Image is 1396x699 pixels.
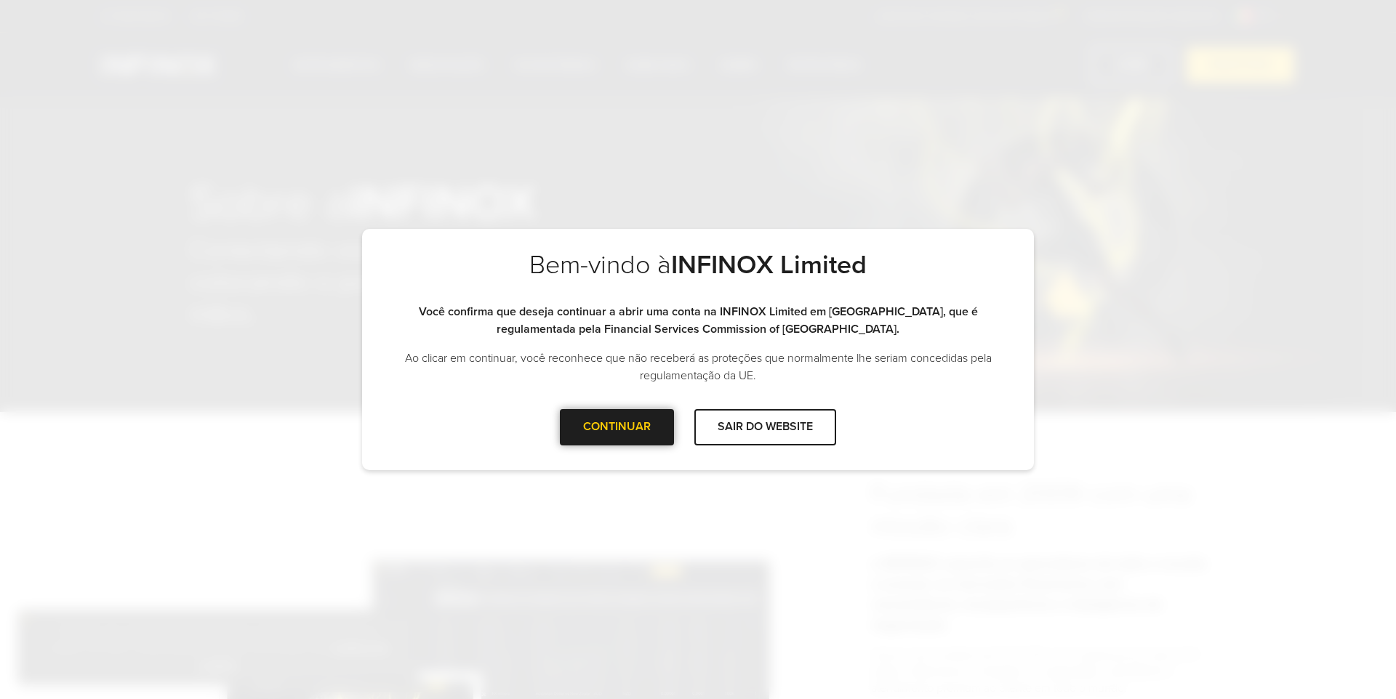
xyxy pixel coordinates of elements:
div: SAIR DO WEBSITE [694,409,836,445]
strong: INFINOX Limited [671,249,867,280]
strong: Você confirma que deseja continuar a abrir uma conta na INFINOX Limited em [GEOGRAPHIC_DATA], que... [419,304,978,336]
p: Ao clicar em continuar, você reconhece que não receberá as proteções que normalmente lhe seriam c... [391,349,1005,384]
h2: Bem-vindo à [391,249,1005,303]
div: CONTINUAR [560,409,674,445]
